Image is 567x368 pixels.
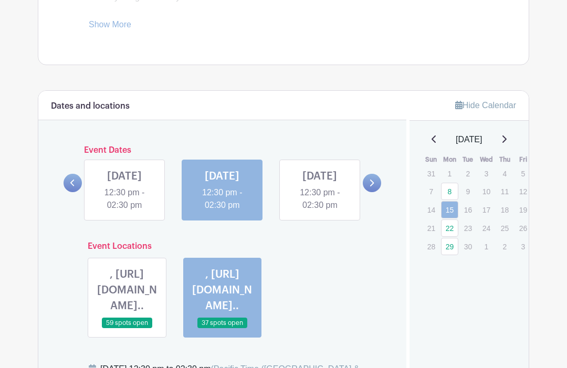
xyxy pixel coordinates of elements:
[422,154,440,165] th: Sun
[459,220,477,236] p: 23
[459,183,477,199] p: 9
[455,101,516,110] a: Hide Calendar
[459,154,477,165] th: Tue
[478,202,495,218] p: 17
[51,101,130,111] h6: Dates and locations
[441,201,458,218] a: 15
[441,238,458,255] a: 29
[441,219,458,237] a: 22
[440,154,459,165] th: Mon
[478,238,495,255] p: 1
[423,202,440,218] p: 14
[423,183,440,199] p: 7
[514,202,532,218] p: 19
[459,165,477,182] p: 2
[459,202,477,218] p: 16
[478,183,495,199] p: 10
[514,238,532,255] p: 3
[423,238,440,255] p: 28
[514,183,532,199] p: 12
[89,20,131,33] a: Show More
[496,220,513,236] p: 25
[496,165,513,182] p: 4
[496,154,514,165] th: Thu
[423,165,440,182] p: 31
[496,202,513,218] p: 18
[423,220,440,236] p: 21
[496,238,513,255] p: 2
[441,183,458,200] a: 8
[79,241,365,251] h6: Event Locations
[478,165,495,182] p: 3
[478,220,495,236] p: 24
[456,133,482,146] span: [DATE]
[82,145,363,155] h6: Event Dates
[441,165,458,182] p: 1
[514,154,532,165] th: Fri
[514,165,532,182] p: 5
[459,238,477,255] p: 30
[514,220,532,236] p: 26
[477,154,496,165] th: Wed
[496,183,513,199] p: 11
